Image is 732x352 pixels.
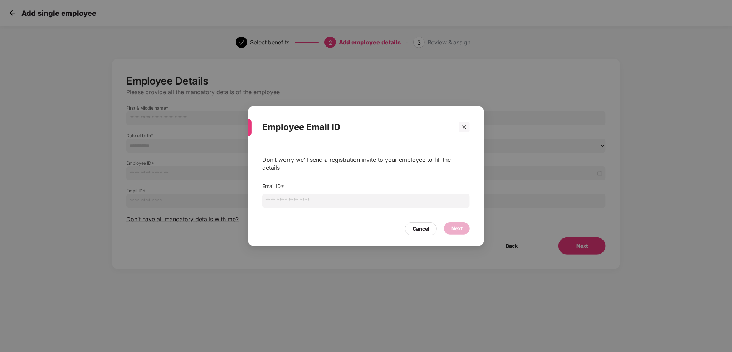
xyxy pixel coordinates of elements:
label: Email ID [262,183,284,189]
div: Employee Email ID [262,113,453,141]
div: Next [451,225,463,232]
div: Cancel [413,225,429,233]
span: close [462,125,467,130]
div: Don’t worry we’ll send a registration invite to your employee to fill the details [262,156,470,172]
